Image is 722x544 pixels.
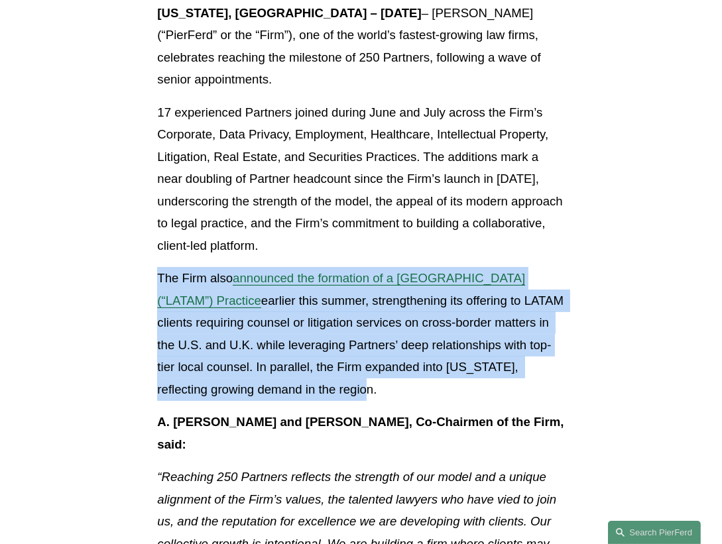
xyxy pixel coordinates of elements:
[608,521,701,544] a: Search this site
[157,267,564,400] p: The Firm also earlier this summer, strengthening its offering to LATAM clients requiring counsel ...
[157,271,525,307] a: announced the formation of a [GEOGRAPHIC_DATA] (“LATAM”) Practice
[157,2,564,91] p: – [PERSON_NAME] (“PierFerd” or the “Firm”), one of the world’s fastest-growing law firms, celebra...
[157,415,567,451] strong: A. [PERSON_NAME] and [PERSON_NAME], Co-Chairmen of the Firm, said:
[157,101,564,257] p: 17 experienced Partners joined during June and July across the Firm’s Corporate, Data Privacy, Em...
[157,6,421,20] strong: [US_STATE], [GEOGRAPHIC_DATA] – [DATE]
